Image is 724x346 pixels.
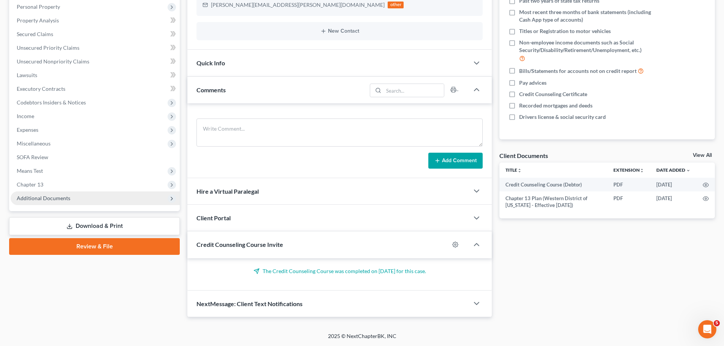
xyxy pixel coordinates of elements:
[11,27,180,41] a: Secured Claims
[17,154,48,160] span: SOFA Review
[428,153,483,169] button: Add Comment
[517,168,522,173] i: unfold_more
[17,126,38,133] span: Expenses
[650,178,697,191] td: [DATE]
[11,150,180,164] a: SOFA Review
[11,41,180,55] a: Unsecured Priority Claims
[17,99,86,106] span: Codebtors Insiders & Notices
[519,102,593,109] span: Recorded mortgages and deeds
[519,79,547,87] span: Pay advices
[519,39,654,54] span: Non-employee income documents such as Social Security/Disability/Retirement/Unemployment, etc.)
[17,140,51,147] span: Miscellaneous
[519,113,606,121] span: Drivers license & social security card
[211,1,385,9] div: [PERSON_NAME][EMAIL_ADDRESS][PERSON_NAME][DOMAIN_NAME]
[499,178,607,191] td: Credit Counseling Course (Debtor)
[17,85,65,92] span: Executory Contracts
[17,31,53,37] span: Secured Claims
[693,153,712,158] a: View All
[17,113,34,119] span: Income
[196,188,259,195] span: Hire a Virtual Paralegal
[203,28,477,34] button: New Contact
[714,320,720,326] span: 5
[698,320,716,338] iframe: Intercom live chat
[686,168,691,173] i: expand_more
[9,238,180,255] a: Review & File
[17,17,59,24] span: Property Analysis
[196,241,283,248] span: Credit Counseling Course Invite
[17,58,89,65] span: Unsecured Nonpriority Claims
[11,14,180,27] a: Property Analysis
[11,82,180,96] a: Executory Contracts
[9,217,180,235] a: Download & Print
[650,191,697,212] td: [DATE]
[505,167,522,173] a: Titleunfold_more
[11,68,180,82] a: Lawsuits
[613,167,644,173] a: Extensionunfold_more
[656,167,691,173] a: Date Added expand_more
[196,300,303,307] span: NextMessage: Client Text Notifications
[196,214,231,221] span: Client Portal
[519,27,611,35] span: Titles or Registration to motor vehicles
[17,44,79,51] span: Unsecured Priority Claims
[607,191,650,212] td: PDF
[17,181,43,188] span: Chapter 13
[11,55,180,68] a: Unsecured Nonpriority Claims
[519,67,637,75] span: Bills/Statements for accounts not on credit report
[17,167,43,174] span: Means Test
[17,195,70,201] span: Additional Documents
[388,2,404,8] div: other
[196,86,226,93] span: Comments
[519,90,587,98] span: Credit Counseling Certificate
[196,267,483,275] p: The Credit Counseling Course was completed on [DATE] for this case.
[519,8,654,24] span: Most recent three months of bank statements (including Cash App type of accounts)
[146,332,579,346] div: 2025 © NextChapterBK, INC
[640,168,644,173] i: unfold_more
[499,152,548,160] div: Client Documents
[607,178,650,191] td: PDF
[499,191,607,212] td: Chapter 13 Plan (Western District of [US_STATE] - Effective [DATE])
[17,72,37,78] span: Lawsuits
[17,3,60,10] span: Personal Property
[384,84,444,97] input: Search...
[196,59,225,66] span: Quick Info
